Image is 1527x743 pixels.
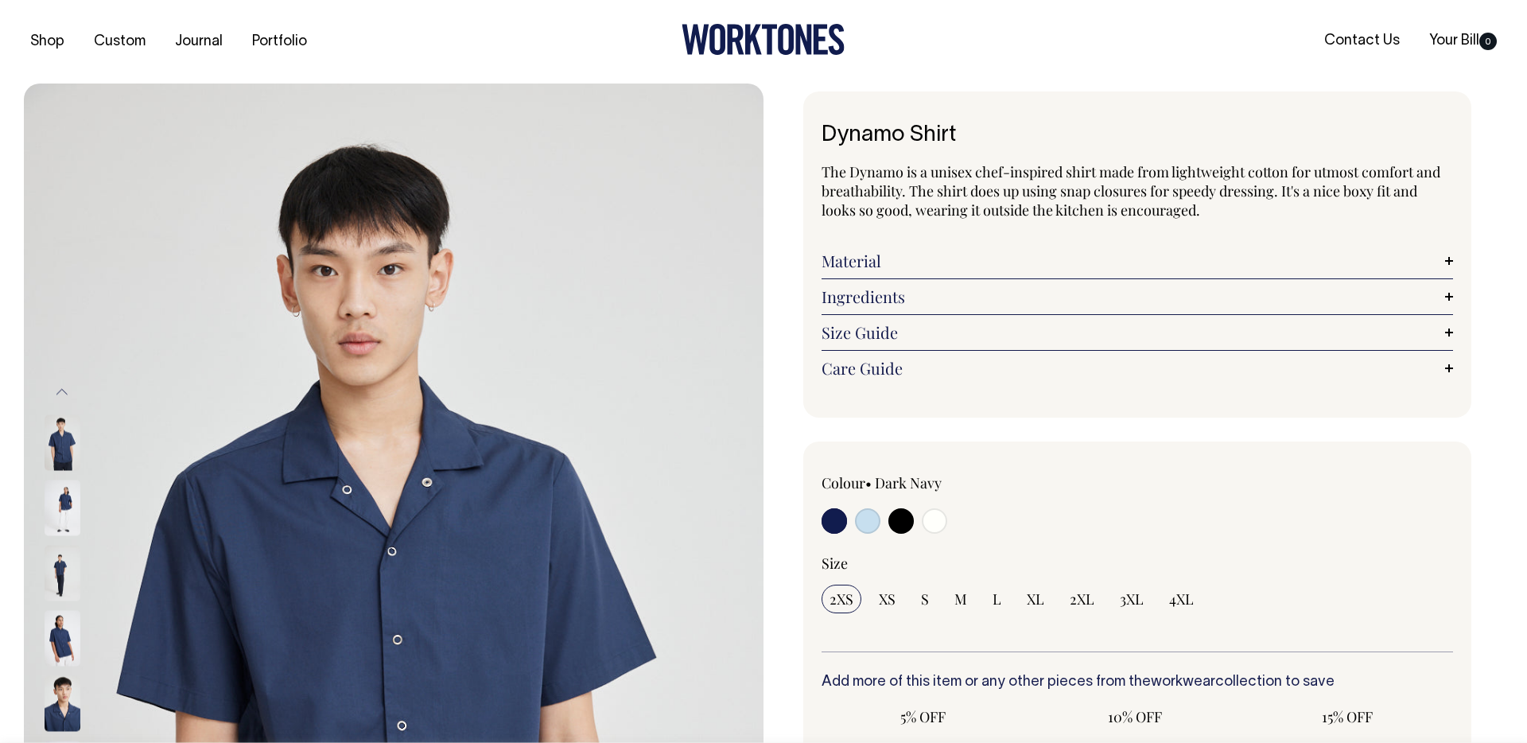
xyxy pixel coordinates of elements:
[45,480,80,535] img: dark-navy
[1120,589,1144,609] span: 3XL
[822,585,861,613] input: 2XS
[1070,589,1094,609] span: 2XL
[45,414,80,470] img: dark-navy
[1318,28,1406,54] a: Contact Us
[875,473,942,492] label: Dark Navy
[45,675,80,731] img: dark-navy
[822,702,1024,731] input: 5% OFF
[954,589,967,609] span: M
[1112,585,1152,613] input: 3XL
[879,589,896,609] span: XS
[921,589,929,609] span: S
[1479,33,1497,50] span: 0
[24,29,71,55] a: Shop
[1253,707,1440,726] span: 15% OFF
[246,29,313,55] a: Portfolio
[871,585,903,613] input: XS
[1169,589,1194,609] span: 4XL
[822,287,1453,306] a: Ingredients
[822,123,1453,148] h1: Dynamo Shirt
[1161,585,1202,613] input: 4XL
[822,675,1453,690] h6: Add more of this item or any other pieces from the collection to save
[50,375,74,410] button: Previous
[1245,702,1448,731] input: 15% OFF
[822,554,1453,573] div: Size
[822,473,1074,492] div: Colour
[45,545,80,601] img: dark-navy
[865,473,872,492] span: •
[1423,28,1503,54] a: Your Bill0
[822,251,1453,270] a: Material
[946,585,975,613] input: M
[822,162,1440,220] span: The Dynamo is a unisex chef-inspired shirt made from lightweight cotton for utmost comfort and br...
[1042,707,1229,726] span: 10% OFF
[913,585,937,613] input: S
[830,589,853,609] span: 2XS
[87,29,152,55] a: Custom
[1151,675,1215,689] a: workwear
[830,707,1016,726] span: 5% OFF
[1034,702,1237,731] input: 10% OFF
[985,585,1009,613] input: L
[1062,585,1102,613] input: 2XL
[1027,589,1044,609] span: XL
[822,323,1453,342] a: Size Guide
[169,29,229,55] a: Journal
[822,359,1453,378] a: Care Guide
[45,610,80,666] img: dark-navy
[1019,585,1052,613] input: XL
[993,589,1001,609] span: L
